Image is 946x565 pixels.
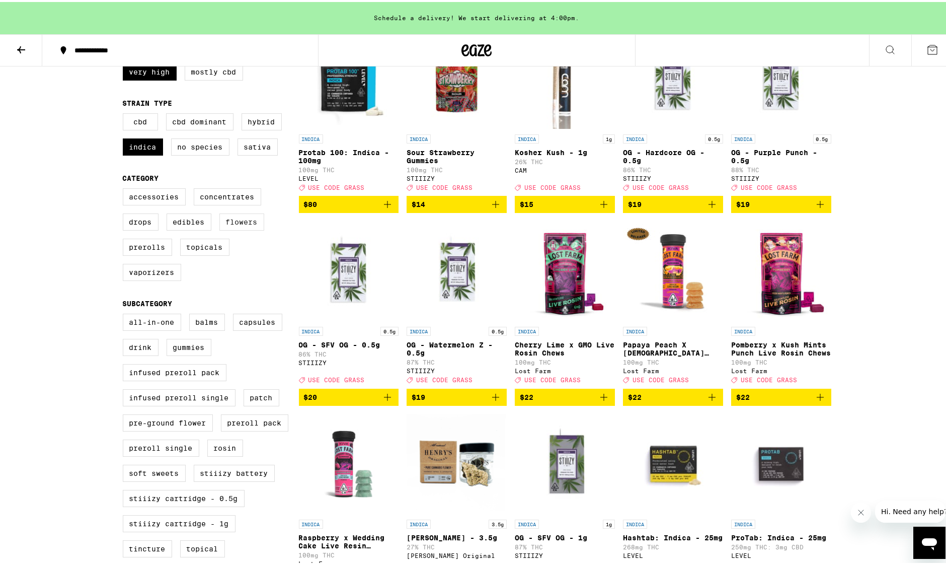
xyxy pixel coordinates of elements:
a: Open page for Pomberry x Kush Mints Punch Live Rosin Chews from Lost Farm [731,219,831,386]
p: INDICA [299,132,323,142]
p: Kosher Kush - 1g [515,147,615,155]
span: $22 [736,391,750,399]
p: 100mg THC [623,357,723,364]
div: STIIIZY [407,173,507,180]
label: STIIIZY Battery [194,463,275,480]
p: 100mg THC [299,165,399,171]
div: STIIIZY [515,550,615,557]
div: LEVEL [731,550,831,557]
div: STIIIZY [623,173,723,180]
span: $14 [412,198,425,206]
p: 86% THC [299,349,399,356]
span: $22 [628,391,642,399]
button: Add to bag [731,194,831,211]
div: Lost Farm [731,366,831,372]
div: Lost Farm [623,366,723,372]
label: Preroll Pack [221,412,288,430]
p: INDICA [407,325,431,334]
label: Vaporizers [123,262,181,279]
iframe: Message from company [875,499,945,521]
button: Add to bag [623,387,723,404]
label: No Species [171,136,229,154]
label: STIIIZY Cartridge - 1g [123,513,235,530]
p: 27% THC [407,542,507,548]
a: Open page for Protab 100: Indica - 100mg from LEVEL [299,27,399,194]
p: 1g [603,132,615,142]
div: Lost Farm [299,558,399,565]
span: $19 [628,198,642,206]
p: OG - SFV OG - 1g [515,532,615,540]
label: Patch [244,387,279,404]
p: 0.5g [489,325,507,334]
p: 100mg THC [731,357,831,364]
p: [PERSON_NAME] - 3.5g [407,532,507,540]
label: CBD [123,111,158,128]
p: 87% THC [515,542,615,548]
div: CAM [515,165,615,172]
span: USE CODE GRASS [741,375,797,382]
span: USE CODE GRASS [633,375,689,382]
span: $19 [736,198,750,206]
span: USE CODE GRASS [524,375,581,382]
p: Papaya Peach X [DEMOGRAPHIC_DATA] Kush Resin 100mg [623,339,723,355]
p: INDICA [515,518,539,527]
button: Add to bag [407,194,507,211]
label: Flowers [219,211,264,229]
div: STIIIZY [731,173,831,180]
label: Sativa [238,136,278,154]
span: Hi. Need any help? [6,7,72,15]
p: 88% THC [731,165,831,171]
p: 3.5g [489,518,507,527]
label: All-In-One [123,312,181,329]
p: INDICA [731,132,755,142]
p: Cherry Lime x GMO Live Rosin Chews [515,339,615,355]
p: 100mg THC [515,357,615,364]
span: USE CODE GRASS [524,182,581,189]
button: Add to bag [731,387,831,404]
a: Open page for Papaya Peach X Hindu Kush Resin 100mg from Lost Farm [623,219,723,386]
label: Drink [123,337,159,354]
p: INDICA [731,325,755,334]
img: STIIIZY - OG - Hardcore OG - 0.5g [623,27,723,127]
img: LEVEL - Protab 100: Indica - 100mg [299,27,399,127]
button: Add to bag [515,194,615,211]
span: USE CODE GRASS [416,375,472,382]
img: STIIIZY - OG - Purple Punch - 0.5g [731,27,831,127]
label: Drops [123,211,159,229]
img: Lost Farm - Papaya Peach X Hindu Kush Resin 100mg [623,219,723,320]
label: Soft Sweets [123,463,186,480]
label: Rosin [207,438,243,455]
img: Lost Farm - Cherry Lime x GMO Live Rosin Chews [515,219,615,320]
p: Protab 100: Indica - 100mg [299,147,399,163]
a: Open page for Cherry Lime x GMO Live Rosin Chews from Lost Farm [515,219,615,386]
label: Preroll Single [123,438,199,455]
img: Lost Farm - Pomberry x Kush Mints Punch Live Rosin Chews [731,219,831,320]
p: INDICA [731,518,755,527]
p: 0.5g [380,325,399,334]
span: $19 [412,391,425,399]
a: Open page for OG - Hardcore OG - 0.5g from STIIIZY [623,27,723,194]
button: Add to bag [515,387,615,404]
p: INDICA [623,518,647,527]
label: Infused Preroll Single [123,387,235,404]
span: USE CODE GRASS [308,375,365,382]
a: Open page for OG - Purple Punch - 0.5g from STIIIZY [731,27,831,194]
label: Hybrid [242,111,282,128]
label: Very High [123,61,177,79]
p: INDICA [299,518,323,527]
legend: Strain Type [123,97,173,105]
p: Sour Strawberry Gummies [407,147,507,163]
div: Lost Farm [515,366,615,372]
button: Add to bag [407,387,507,404]
div: [PERSON_NAME] Original [407,550,507,557]
label: Capsules [233,312,282,329]
iframe: Button to launch messaging window [913,525,945,557]
img: CAM - Kosher Kush - 1g [515,27,615,127]
span: $20 [304,391,318,399]
img: LEVEL - ProTab: Indica - 25mg [731,412,831,513]
img: STIIIZY - OG - SFV OG - 0.5g [299,219,399,320]
p: 26% THC [515,157,615,163]
label: Accessories [123,186,186,203]
img: STIIIZY - Sour Strawberry Gummies [407,27,507,127]
p: INDICA [623,325,647,334]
